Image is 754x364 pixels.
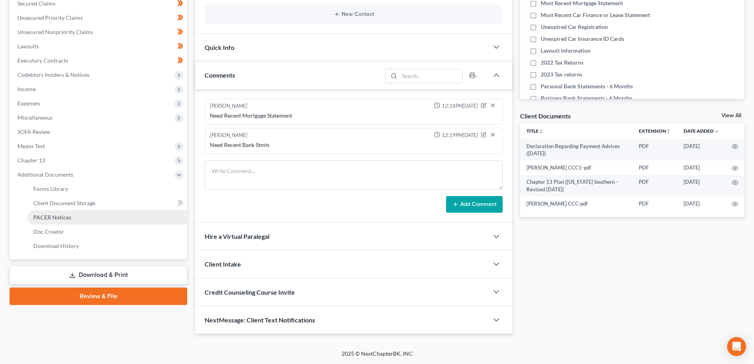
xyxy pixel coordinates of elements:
[632,160,677,175] td: PDF
[11,53,187,68] a: Executory Contracts
[17,29,93,35] span: Unsecured Nonpriority Claims
[210,141,498,149] div: Need Recent Bank Stmts
[205,288,295,296] span: Credit Counseling Course Invite
[17,114,53,121] span: Miscellaneous
[9,288,187,305] a: Review & File
[33,214,71,221] span: PACER Notices
[17,157,45,164] span: Chapter 13
[666,129,671,134] i: unfold_more
[11,39,187,53] a: Lawsuits
[205,44,234,51] span: Quick Info
[539,129,543,134] i: unfold_more
[17,128,50,135] span: SOFA Review
[541,35,624,43] span: Unexpired Car Insurance ID Cards
[442,131,478,139] span: 12:19PM[DATE]
[520,175,632,197] td: Chapter 13 Plan ([US_STATE] Southern - Revised [DATE])
[205,316,315,324] span: NextMessage: Client Text Notifications
[526,128,543,134] a: Titleunfold_more
[632,196,677,211] td: PDF
[727,337,746,356] div: Open Intercom Messenger
[11,11,187,25] a: Unsecured Priority Claims
[400,69,463,83] input: Search...
[11,125,187,139] a: SOFA Review
[520,139,632,161] td: Declaration Regarding Payment Advices ([DATE])
[677,196,726,211] td: [DATE]
[677,175,726,197] td: [DATE]
[684,128,719,134] a: Date Added expand_more
[442,102,478,110] span: 12:18PM[DATE]
[205,71,235,79] span: Comments
[722,113,741,118] a: View All
[446,196,503,213] button: Add Comment
[9,266,187,284] a: Download & Print
[27,239,187,253] a: Download History
[639,128,671,134] a: Extensionunfold_more
[541,82,633,90] span: Personal Bank Statements - 6 Months
[541,47,591,55] span: Lawsuit Information
[541,71,582,78] span: 2023 Tax returns
[632,139,677,161] td: PDF
[211,11,496,17] button: New Contact
[27,210,187,225] a: PACER Notices
[17,43,39,50] span: Lawsuits
[205,260,241,268] span: Client Intake
[520,112,571,120] div: Client Documents
[210,112,498,120] div: Need Recent Mortgage Statement
[210,102,247,110] div: [PERSON_NAME]
[541,59,583,67] span: 2022 Tax Returns
[17,171,73,178] span: Additional Documents
[27,196,187,210] a: Client Document Storage
[33,228,64,235] span: Doc Creator
[714,129,719,134] i: expand_more
[541,11,650,19] span: Most Recent Car Finance or Lease Statement
[27,225,187,239] a: Doc Creator
[541,23,608,31] span: Unexpired Car Registration
[33,242,79,249] span: Download History
[17,71,89,78] span: Codebtors Insiders & Notices
[677,139,726,161] td: [DATE]
[11,25,187,39] a: Unsecured Nonpriority Claims
[677,160,726,175] td: [DATE]
[541,94,632,102] span: Business Bank Statements - 6 Months
[17,100,40,107] span: Expenses
[17,14,83,21] span: Unsecured Priority Claims
[17,143,45,149] span: Means Test
[210,131,247,139] div: [PERSON_NAME]
[17,86,36,92] span: Income
[520,196,632,211] td: [PERSON_NAME] CCC-pdf
[152,350,603,364] div: 2025 © NextChapterBK, INC
[205,233,270,240] span: Hire a Virtual Paralegal
[632,175,677,197] td: PDF
[520,160,632,175] td: [PERSON_NAME] CCC1-pdf
[33,185,68,192] span: Forms Library
[17,57,68,64] span: Executory Contracts
[27,182,187,196] a: Forms Library
[33,200,95,206] span: Client Document Storage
